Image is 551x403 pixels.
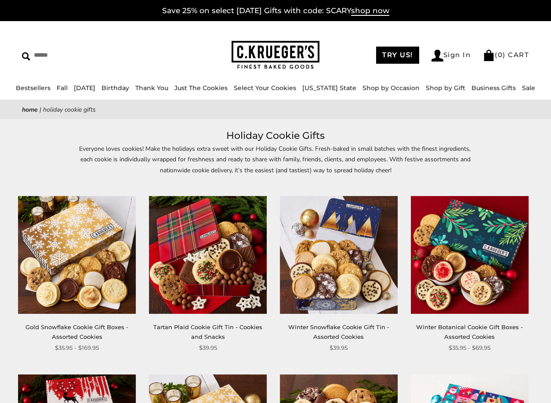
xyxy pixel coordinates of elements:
a: Select Your Cookies [234,84,296,92]
h1: Holiday Cookie Gifts [35,128,516,144]
a: [DATE] [74,84,95,92]
a: Shop by Occasion [362,84,420,92]
a: Tartan Plaid Cookie Gift Tin - Cookies and Snacks [153,323,262,340]
span: $39.95 [330,343,348,352]
input: Search [22,48,138,62]
a: Home [22,105,38,114]
img: Winter Snowflake Cookie Gift Tin - Assorted Cookies [280,196,398,314]
img: Bag [483,50,495,61]
a: Winter Snowflake Cookie Gift Tin - Assorted Cookies [288,323,389,340]
img: Gold Snowflake Cookie Gift Boxes - Assorted Cookies [18,196,136,314]
img: Account [431,50,443,62]
a: Save 25% on select [DATE] Gifts with code: SCARYshop now [162,6,389,16]
a: Winter Botanical Cookie Gift Boxes - Assorted Cookies [416,323,523,340]
a: Shop by Gift [426,84,465,92]
a: Business Gifts [471,84,516,92]
span: Holiday Cookie Gifts [43,105,96,114]
span: $35.95 - $69.95 [449,343,490,352]
a: [US_STATE] State [302,84,356,92]
span: shop now [351,6,389,16]
a: (0) CART [483,51,529,59]
span: 0 [498,51,503,59]
nav: breadcrumbs [22,105,529,115]
span: | [40,105,41,114]
a: Bestsellers [16,84,51,92]
p: Everyone loves cookies! Make the holidays extra sweet with our Holiday Cookie Gifts. Fresh-baked ... [73,144,478,187]
a: Birthday [101,84,129,92]
span: $35.95 - $169.95 [55,343,99,352]
a: Just The Cookies [174,84,228,92]
a: Gold Snowflake Cookie Gift Boxes - Assorted Cookies [25,323,128,340]
a: Fall [57,84,68,92]
a: TRY US! [376,47,419,64]
img: Search [22,52,30,61]
img: Winter Botanical Cookie Gift Boxes - Assorted Cookies [411,196,529,314]
span: $39.95 [199,343,217,352]
a: Thank You [135,84,168,92]
img: C.KRUEGER'S [232,41,319,69]
a: Sale [522,84,535,92]
a: Sign In [431,50,471,62]
img: Tartan Plaid Cookie Gift Tin - Cookies and Snacks [149,196,267,314]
